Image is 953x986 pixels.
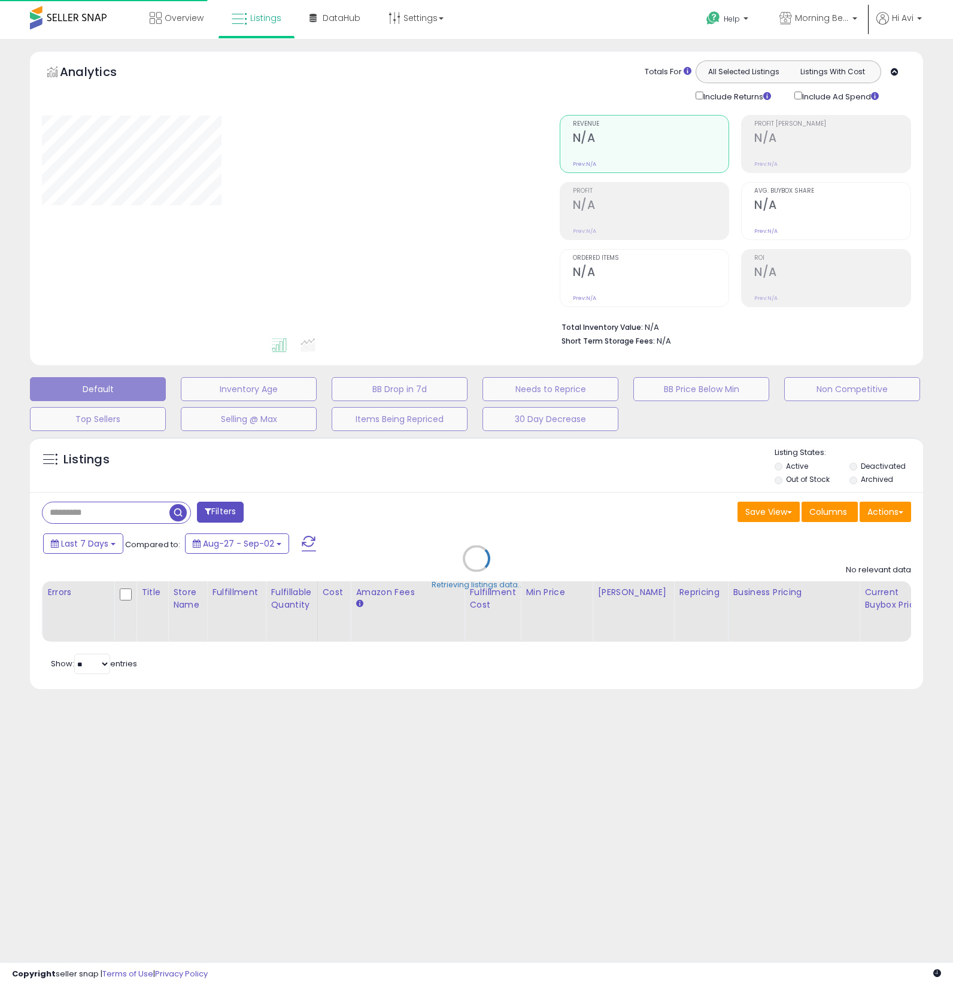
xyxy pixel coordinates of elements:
[754,255,910,262] span: ROI
[754,198,910,214] h2: N/A
[573,160,596,168] small: Prev: N/A
[754,227,778,235] small: Prev: N/A
[754,160,778,168] small: Prev: N/A
[181,407,317,431] button: Selling @ Max
[573,255,729,262] span: Ordered Items
[165,12,204,24] span: Overview
[573,227,596,235] small: Prev: N/A
[573,198,729,214] h2: N/A
[60,63,140,83] h5: Analytics
[795,12,849,24] span: Morning Beauty
[573,188,729,195] span: Profit
[482,377,618,401] button: Needs to Reprice
[432,580,521,590] div: Retrieving listings data..
[30,377,166,401] button: Default
[482,407,618,431] button: 30 Day Decrease
[754,131,910,147] h2: N/A
[562,322,643,332] b: Total Inventory Value:
[892,12,913,24] span: Hi Avi
[754,121,910,128] span: Profit [PERSON_NAME]
[788,64,877,80] button: Listings With Cost
[784,377,920,401] button: Non Competitive
[645,66,691,78] div: Totals For
[323,12,360,24] span: DataHub
[724,14,740,24] span: Help
[633,377,769,401] button: BB Price Below Min
[573,265,729,281] h2: N/A
[754,188,910,195] span: Avg. Buybox Share
[332,377,468,401] button: BB Drop in 7d
[876,12,922,39] a: Hi Avi
[687,89,785,103] div: Include Returns
[754,265,910,281] h2: N/A
[562,336,655,346] b: Short Term Storage Fees:
[573,131,729,147] h2: N/A
[181,377,317,401] button: Inventory Age
[754,295,778,302] small: Prev: N/A
[573,121,729,128] span: Revenue
[250,12,281,24] span: Listings
[785,89,898,103] div: Include Ad Spend
[562,319,903,333] li: N/A
[699,64,788,80] button: All Selected Listings
[706,11,721,26] i: Get Help
[332,407,468,431] button: Items Being Repriced
[30,407,166,431] button: Top Sellers
[573,295,596,302] small: Prev: N/A
[697,2,760,39] a: Help
[657,335,671,347] span: N/A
